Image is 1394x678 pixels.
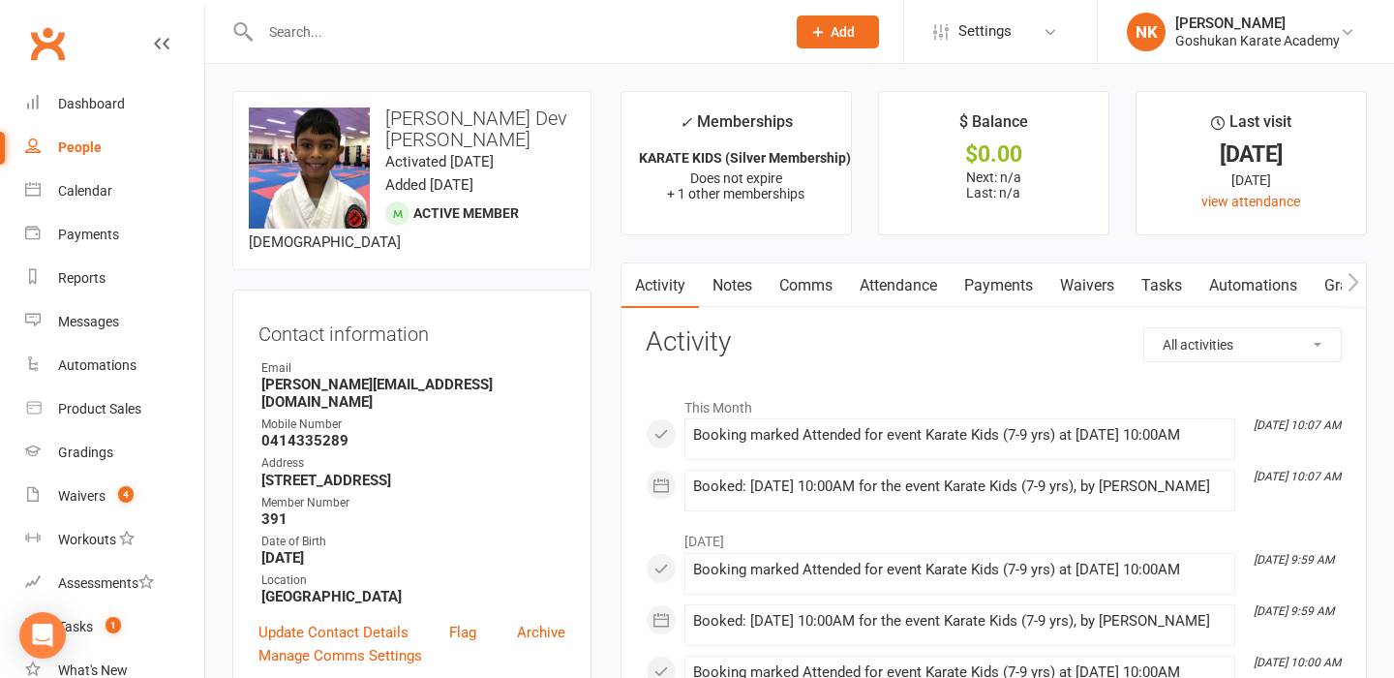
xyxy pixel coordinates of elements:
a: Notes [699,263,766,308]
strong: 391 [261,510,565,528]
div: What's New [58,663,128,678]
div: Gradings [58,445,113,460]
div: Email [261,359,565,378]
a: Comms [766,263,846,308]
strong: [STREET_ADDRESS] [261,472,565,489]
li: [DATE] [646,521,1342,552]
span: 4 [118,486,134,503]
h3: [PERSON_NAME] Dev [PERSON_NAME] [249,108,575,150]
a: People [25,126,204,169]
span: Add [831,24,855,40]
a: Assessments [25,562,204,605]
strong: [GEOGRAPHIC_DATA] [261,588,565,605]
div: Date of Birth [261,533,565,551]
a: Flag [449,621,476,644]
a: Gradings [25,431,204,475]
a: Reports [25,257,204,300]
a: Activity [621,263,699,308]
input: Search... [255,18,772,46]
p: Next: n/a Last: n/a [896,169,1091,200]
div: $0.00 [896,144,1091,165]
a: Workouts [25,518,204,562]
time: Activated [DATE] [385,153,494,170]
h3: Activity [646,327,1342,357]
div: Reports [58,270,106,286]
div: [DATE] [1154,169,1349,191]
a: Dashboard [25,82,204,126]
div: Booking marked Attended for event Karate Kids (7-9 yrs) at [DATE] 10:00AM [693,562,1227,578]
span: [DEMOGRAPHIC_DATA] [249,233,401,251]
div: Workouts [58,532,116,547]
div: Dashboard [58,96,125,111]
div: Open Intercom Messenger [19,612,66,659]
a: Attendance [846,263,951,308]
i: ✓ [680,113,692,132]
span: Does not expire [690,170,782,186]
span: 1 [106,617,121,633]
i: [DATE] 10:00 AM [1254,656,1341,669]
a: Waivers [1046,263,1128,308]
div: Last visit [1211,109,1291,144]
div: Memberships [680,109,793,145]
div: Address [261,454,565,473]
a: Manage Comms Settings [258,644,422,667]
div: People [58,139,102,155]
div: [DATE] [1154,144,1349,165]
button: Add [797,15,879,48]
a: Update Contact Details [258,621,409,644]
div: Automations [58,357,136,373]
strong: 0414335289 [261,432,565,449]
div: $ Balance [959,109,1028,144]
h3: Contact information [258,316,565,345]
li: This Month [646,387,1342,418]
div: [PERSON_NAME] [1175,15,1340,32]
div: Product Sales [58,401,141,416]
div: Goshukan Karate Academy [1175,32,1340,49]
a: view attendance [1201,194,1300,209]
div: Booked: [DATE] 10:00AM for the event Karate Kids (7-9 yrs), by [PERSON_NAME] [693,478,1227,495]
div: Assessments [58,575,154,591]
a: Automations [25,344,204,387]
i: [DATE] 10:07 AM [1254,470,1341,483]
time: Added [DATE] [385,176,473,194]
a: Payments [25,213,204,257]
div: NK [1127,13,1166,51]
a: Archive [517,621,565,644]
div: Waivers [58,488,106,504]
a: Payments [951,263,1046,308]
div: Booked: [DATE] 10:00AM for the event Karate Kids (7-9 yrs), by [PERSON_NAME] [693,613,1227,630]
span: Settings [958,10,1012,53]
i: [DATE] 9:59 AM [1254,553,1334,567]
a: Tasks 1 [25,605,204,649]
i: [DATE] 9:59 AM [1254,604,1334,618]
div: Calendar [58,183,112,199]
a: Messages [25,300,204,344]
strong: [DATE] [261,549,565,567]
div: Location [261,571,565,590]
a: Tasks [1128,263,1196,308]
a: Calendar [25,169,204,213]
div: Tasks [58,619,93,634]
strong: KARATE KIDS (Silver Membership) [639,150,851,166]
a: Automations [1196,263,1311,308]
div: Booking marked Attended for event Karate Kids (7-9 yrs) at [DATE] 10:00AM [693,427,1227,444]
span: Active member [413,205,519,221]
a: Product Sales [25,387,204,431]
div: Member Number [261,494,565,512]
a: Clubworx [23,19,72,68]
span: + 1 other memberships [667,186,804,201]
i: [DATE] 10:07 AM [1254,418,1341,432]
div: Messages [58,314,119,329]
a: Waivers 4 [25,475,204,518]
div: Mobile Number [261,416,565,434]
img: image1622935693.png [249,108,370,229]
div: Payments [58,227,119,242]
strong: [PERSON_NAME][EMAIL_ADDRESS][DOMAIN_NAME] [261,376,565,411]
